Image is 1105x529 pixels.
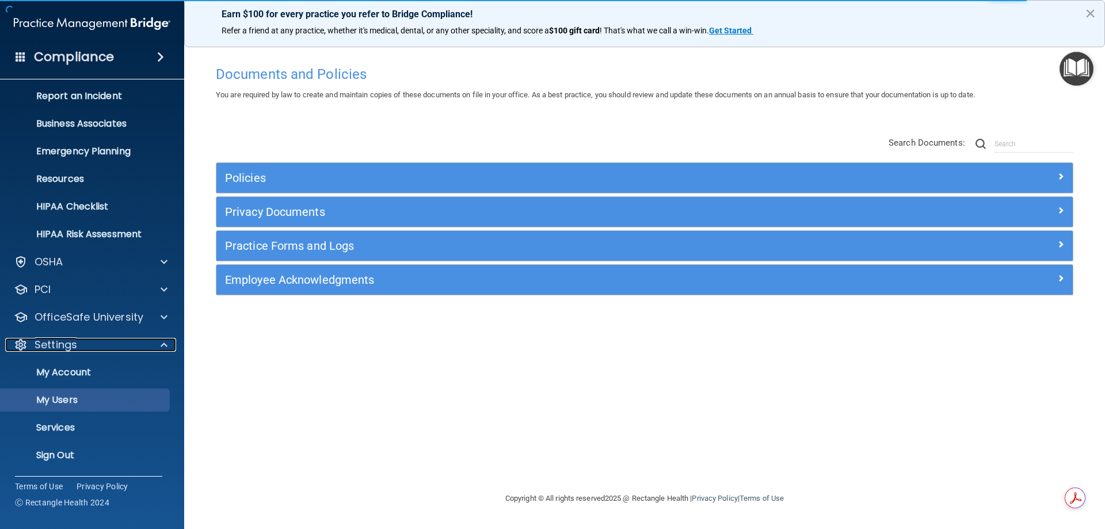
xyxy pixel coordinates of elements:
[14,12,170,35] img: PMB logo
[709,26,753,35] a: Get Started
[7,173,165,185] p: Resources
[225,172,850,184] h5: Policies
[14,338,167,352] a: Settings
[7,450,165,461] p: Sign Out
[976,139,986,149] img: ic-search.3b580494.png
[216,90,975,99] span: You are required by law to create and maintain copies of these documents on file in your office. ...
[15,481,63,492] a: Terms of Use
[709,26,752,35] strong: Get Started
[15,497,109,508] span: Ⓒ Rectangle Health 2024
[692,494,737,503] a: Privacy Policy
[995,135,1073,153] input: Search
[7,118,165,130] p: Business Associates
[35,310,143,324] p: OfficeSafe University
[225,169,1064,187] a: Policies
[7,394,165,406] p: My Users
[1085,4,1096,22] button: Close
[225,237,1064,255] a: Practice Forms and Logs
[225,271,1064,289] a: Employee Acknowledgments
[435,480,855,517] div: Copyright © All rights reserved 2025 @ Rectangle Health | |
[77,481,128,492] a: Privacy Policy
[35,338,77,352] p: Settings
[222,26,549,35] span: Refer a friend at any practice, whether it's medical, dental, or any other speciality, and score a
[7,146,165,157] p: Emergency Planning
[34,49,114,65] h4: Compliance
[225,203,1064,221] a: Privacy Documents
[14,310,167,324] a: OfficeSafe University
[889,138,965,148] span: Search Documents:
[7,229,165,240] p: HIPAA Risk Assessment
[740,494,784,503] a: Terms of Use
[7,201,165,212] p: HIPAA Checklist
[225,205,850,218] h5: Privacy Documents
[225,239,850,252] h5: Practice Forms and Logs
[222,9,1068,20] p: Earn $100 for every practice you refer to Bridge Compliance!
[35,283,51,296] p: PCI
[600,26,709,35] span: ! That's what we call a win-win.
[225,273,850,286] h5: Employee Acknowledgments
[14,255,167,269] a: OSHA
[1060,52,1093,86] button: Open Resource Center
[549,26,600,35] strong: $100 gift card
[7,367,165,378] p: My Account
[7,90,165,102] p: Report an Incident
[14,283,167,296] a: PCI
[216,67,1073,82] h4: Documents and Policies
[35,255,63,269] p: OSHA
[7,422,165,433] p: Services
